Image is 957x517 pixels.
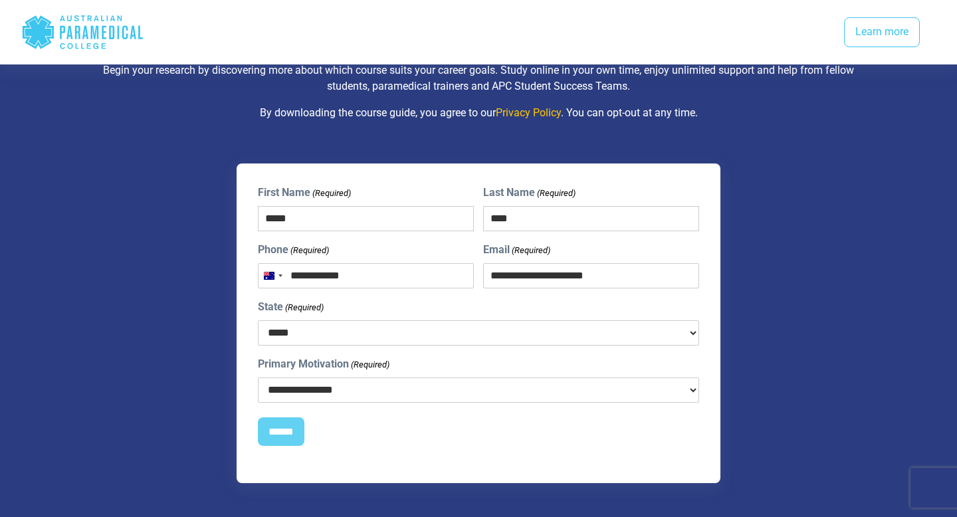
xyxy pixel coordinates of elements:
[259,264,286,288] button: Selected country
[290,244,330,257] span: (Required)
[483,242,550,258] label: Email
[90,62,867,94] p: Begin your research by discovering more about which course suits your career goals. Study online ...
[21,11,144,54] div: Australian Paramedical College
[258,356,389,372] label: Primary Motivation
[258,185,351,201] label: First Name
[258,242,329,258] label: Phone
[510,244,550,257] span: (Required)
[258,299,324,315] label: State
[284,301,324,314] span: (Required)
[496,106,561,119] a: Privacy Policy
[312,187,352,200] span: (Required)
[350,358,390,371] span: (Required)
[90,105,867,121] p: By downloading the course guide, you agree to our . You can opt-out at any time.
[844,17,920,48] a: Learn more
[483,185,576,201] label: Last Name
[536,187,576,200] span: (Required)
